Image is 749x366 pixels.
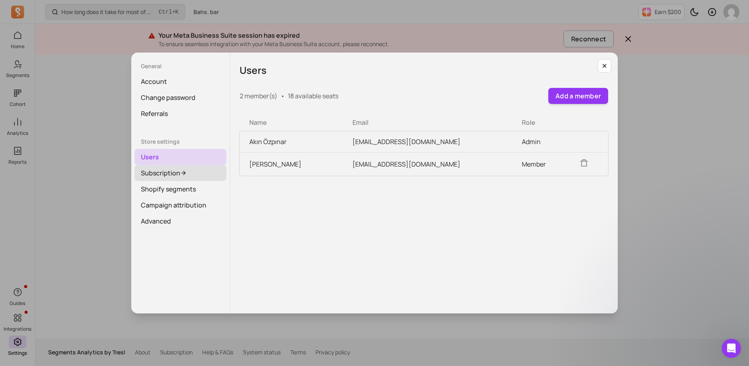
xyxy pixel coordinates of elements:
iframe: Intercom live chat [722,339,741,358]
a: Advanced [134,213,226,229]
td: [PERSON_NAME] [240,152,343,176]
a: Users [134,149,226,165]
p: 18 available seats [288,91,338,101]
a: Account [134,73,226,89]
td: Member [512,152,570,176]
a: Subscription [134,165,226,181]
a: Change password [134,89,226,106]
td: [EMAIL_ADDRESS][DOMAIN_NAME] [343,152,512,176]
span: • [281,91,285,101]
p: Store settings [134,138,226,146]
td: [EMAIL_ADDRESS][DOMAIN_NAME] [343,131,512,152]
td: Admin [512,131,570,152]
th: Name [240,114,343,130]
td: Akın Özpınar [240,131,343,152]
p: General [134,62,226,70]
a: Campaign attribution [134,197,226,213]
h5: Users [240,62,608,78]
a: Referrals [134,106,226,122]
th: Email [343,114,512,130]
p: 2 member(s) [240,91,277,101]
a: Shopify segments [134,181,226,197]
button: Add a member [548,88,608,104]
th: Role [512,114,570,130]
